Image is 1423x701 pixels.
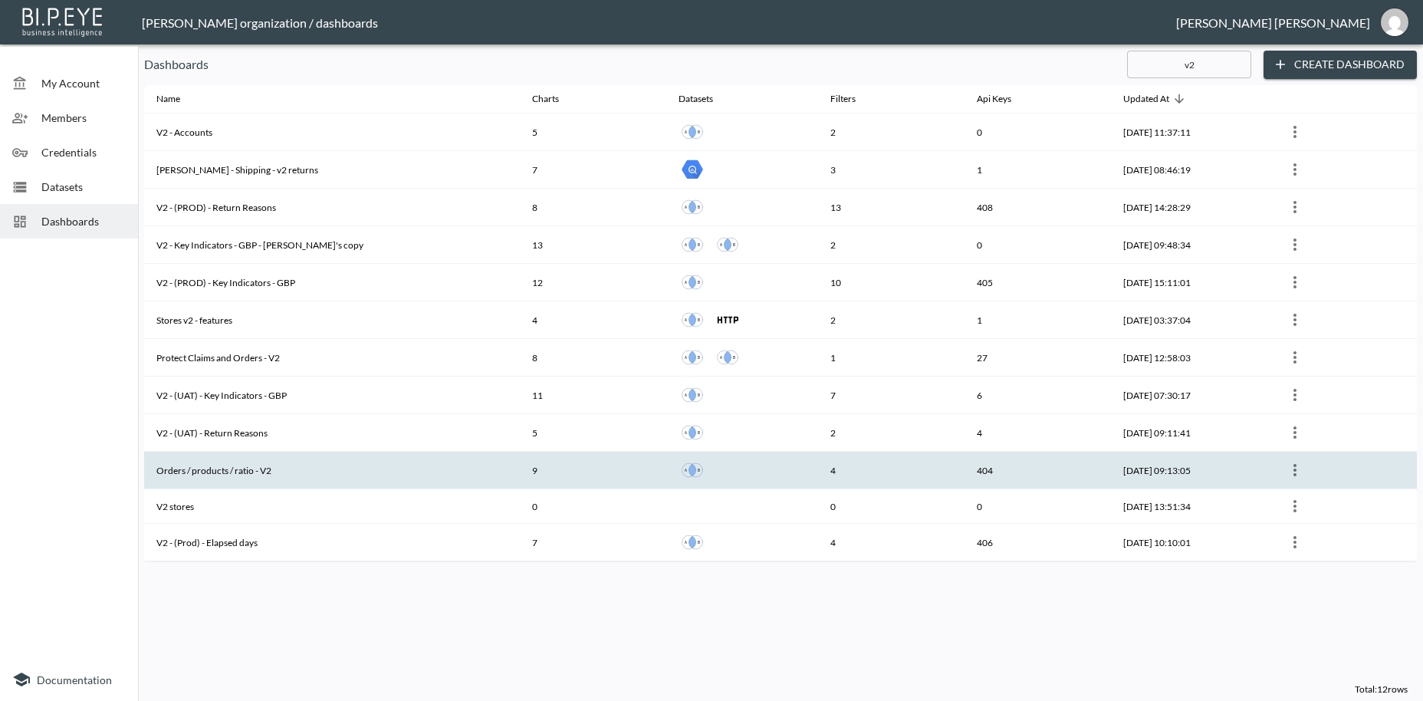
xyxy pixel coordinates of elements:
[1111,189,1270,226] th: 2025-08-10, 14:28:29
[1270,114,1417,151] th: {"type":{"isMobxInjector":true,"displayName":"inject-with-userStore-stripeStore-dashboardsStore(O...
[977,90,1011,108] div: Api Keys
[682,234,703,255] img: inner join icon
[682,121,703,143] img: inner join icon
[818,524,965,561] th: 4
[1111,114,1270,151] th: 2025-09-18, 11:37:11
[830,90,856,108] div: Filters
[520,452,666,489] th: 9
[1111,414,1270,452] th: 2025-05-20, 09:11:41
[818,226,965,264] th: 2
[1283,345,1307,370] button: more
[965,339,1111,377] th: 27
[679,90,733,108] span: Datasets
[717,347,738,368] img: inner join icon
[144,377,520,414] th: V2 - (UAT) - Key Indicators - GBP
[666,264,818,301] th: {"type":"div","key":null,"ref":null,"props":{"style":{"display":"flex","gap":10},"children":[{"ty...
[144,55,1115,74] p: Dashboards
[818,452,965,489] th: 4
[532,90,559,108] div: Charts
[818,339,965,377] th: 1
[977,90,1031,108] span: Api Keys
[520,339,666,377] th: 8
[666,226,818,264] th: {"type":"div","key":null,"ref":null,"props":{"style":{"display":"flex","gap":10},"children":[{"ty...
[1370,4,1419,41] button: ana@swap-commerce.com
[520,414,666,452] th: 5
[1264,51,1417,79] button: Create Dashboard
[1176,15,1370,30] div: [PERSON_NAME] [PERSON_NAME]
[1270,452,1417,489] th: {"type":{"isMobxInjector":true,"displayName":"inject-with-userStore-stripeStore-dashboardsStore(O...
[965,114,1111,151] th: 0
[520,226,666,264] th: 13
[1283,458,1307,482] button: more
[41,179,126,195] span: Datasets
[818,301,965,339] th: 2
[965,301,1111,339] th: 1
[682,384,703,406] img: inner join icon
[1283,120,1307,144] button: more
[682,459,703,481] img: inner join icon
[1270,226,1417,264] th: {"type":{"isMobxInjector":true,"displayName":"inject-with-userStore-stripeStore-dashboardsStore(O...
[818,489,965,524] th: 0
[41,144,126,160] span: Credentials
[144,151,520,189] th: Barkia - James - Shipping - v2 returns
[520,264,666,301] th: 12
[37,673,112,686] span: Documentation
[666,377,818,414] th: {"type":"div","key":null,"ref":null,"props":{"style":{"display":"flex","gap":10},"children":[{"ty...
[1127,45,1251,84] input: Search dashboards
[144,414,520,452] th: V2 - (UAT) - Return Reasons
[1270,377,1417,414] th: {"type":{"isMobxInjector":true,"displayName":"inject-with-userStore-stripeStore-dashboardsStore(O...
[41,213,126,229] span: Dashboards
[1111,524,1270,561] th: 2025-03-05, 10:10:01
[1270,524,1417,561] th: {"type":{"isMobxInjector":true,"displayName":"inject-with-userStore-stripeStore-dashboardsStore(O...
[818,414,965,452] th: 2
[666,524,818,561] th: {"type":"div","key":null,"ref":null,"props":{"style":{"display":"flex","gap":10},"children":[{"ty...
[19,4,107,38] img: bipeye-logo
[520,489,666,524] th: 0
[1283,308,1307,332] button: more
[679,118,706,146] a: Returns v2 - accounts
[965,151,1111,189] th: 1
[830,90,876,108] span: Filters
[144,489,520,524] th: V2 stores
[682,272,703,293] img: inner join icon
[1111,377,1270,414] th: 2025-05-21, 07:30:17
[1283,232,1307,257] button: more
[666,301,818,339] th: {"type":"div","key":null,"ref":null,"props":{"style":{"display":"flex","gap":10},"children":[{"ty...
[818,114,965,151] th: 2
[714,344,741,371] a: Protect Claims Flat v2
[41,75,126,91] span: My Account
[144,114,520,151] th: V2 - Accounts
[1283,494,1307,518] button: more
[1111,151,1270,189] th: 2025-09-03, 08:46:19
[717,234,738,255] img: inner join icon
[682,422,703,443] img: inner join icon
[666,489,818,524] th: {"type":"div","key":null,"ref":null,"props":{"style":{"display":"flex","gap":10}},"_owner":null}
[1270,151,1417,189] th: {"type":{"isMobxInjector":true,"displayName":"inject-with-userStore-stripeStore-dashboardsStore(O...
[965,414,1111,452] th: 4
[532,90,579,108] span: Charts
[520,114,666,151] th: 5
[666,339,818,377] th: {"type":"div","key":null,"ref":null,"props":{"style":{"display":"flex","gap":10},"children":[{"ty...
[965,452,1111,489] th: 404
[679,456,706,484] a: Shopify Orders + Swap Returns V2
[818,377,965,414] th: 7
[682,347,703,368] img: inner join icon
[1270,414,1417,452] th: {"type":{"isMobxInjector":true,"displayName":"inject-with-userStore-stripeStore-dashboardsStore(O...
[965,489,1111,524] th: 0
[965,264,1111,301] th: 405
[1283,420,1307,445] button: more
[965,226,1111,264] th: 0
[1283,383,1307,407] button: more
[1283,157,1307,182] button: more
[520,151,666,189] th: 7
[965,377,1111,414] th: 6
[1111,452,1270,489] th: 2025-05-06, 09:13:05
[679,268,706,296] a: Returns Flat - (PROD) - v2
[666,151,818,189] th: {"type":"div","key":null,"ref":null,"props":{"style":{"display":"flex","gap":10},"children":[{"ty...
[1270,339,1417,377] th: {"type":{"isMobxInjector":true,"displayName":"inject-with-userStore-stripeStore-dashboardsStore(O...
[144,264,520,301] th: V2 - (PROD) - Key Indicators - GBP
[679,419,706,446] a: Returned Items Flat - (UAT) - v2
[965,524,1111,561] th: 406
[144,524,520,561] th: V2 - (Prod) - Elapsed days
[1270,264,1417,301] th: {"type":{"isMobxInjector":true,"displayName":"inject-with-userStore-stripeStore-dashboardsStore(O...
